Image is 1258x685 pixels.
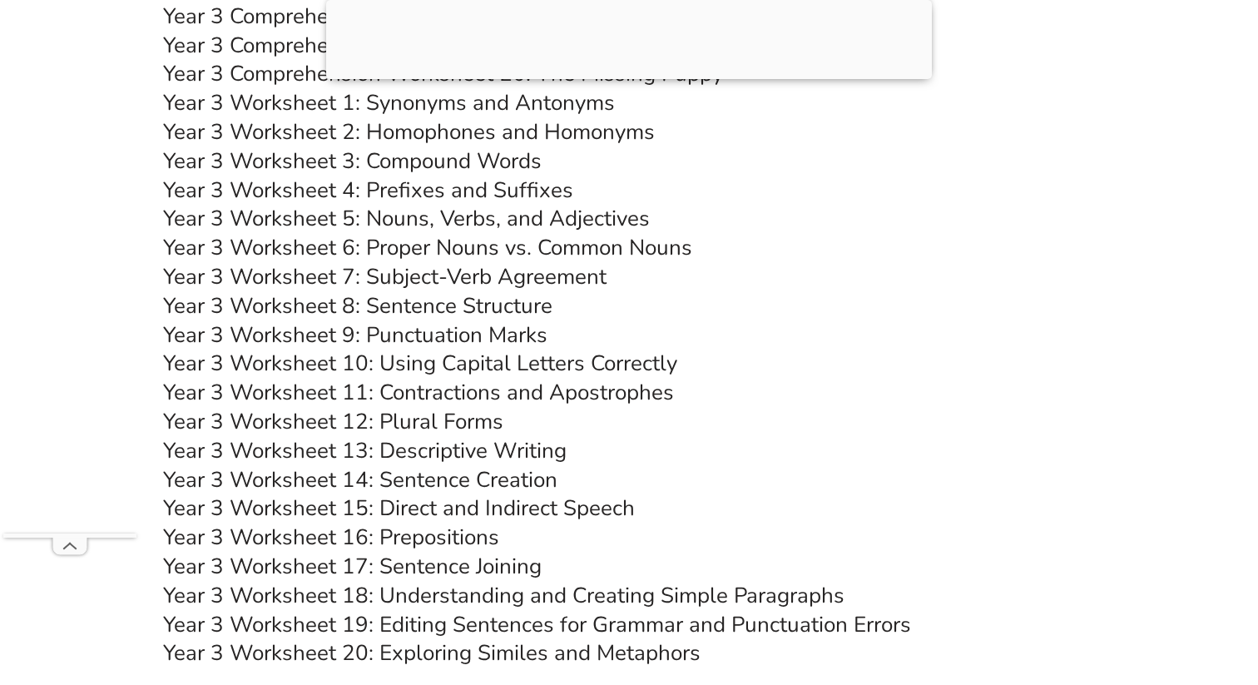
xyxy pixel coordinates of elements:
a: Year 3 Comprehension Worksheet 20: The Missing Puppy [163,59,723,88]
a: Year 3 Comprehension Worksheet 19: The Talking Tree [163,31,700,60]
iframe: Advertisement [3,34,136,534]
a: Year 3 Worksheet 19: Editing Sentences for Grammar and Punctuation Errors [163,610,911,639]
a: Year 3 Worksheet 9: Punctuation Marks [163,320,547,350]
a: Year 3 Worksheet 10: Using Capital Letters Correctly [163,349,677,378]
a: Year 3 Worksheet 2: Homophones and Homonyms [163,117,655,146]
a: Year 3 Worksheet 5: Nouns, Verbs, and Adjectives [163,204,650,233]
a: Year 3 Worksheet 7: Subject-Verb Agreement [163,262,607,291]
a: Year 3 Comprehension Worksheet 18: The Curious Robot [163,2,718,31]
a: Year 3 Worksheet 18: Understanding and Creating Simple Paragraphs [163,581,844,610]
a: Year 3 Worksheet 17: Sentence Joining [163,552,542,581]
a: Year 3 Worksheet 6: Proper Nouns vs. Common Nouns [163,233,692,262]
a: Year 3 Worksheet 8: Sentence Structure [163,291,552,320]
a: Year 3 Worksheet 20: Exploring Similes and Metaphors [163,638,701,668]
a: Year 3 Worksheet 14: Sentence Creation [163,465,557,494]
a: Year 3 Worksheet 1: Synonyms and Antonyms [163,88,615,117]
iframe: Chat Widget [973,497,1258,685]
a: Year 3 Worksheet 12: Plural Forms [163,407,503,436]
a: Year 3 Worksheet 15: Direct and Indirect Speech [163,494,635,523]
a: Year 3 Worksheet 11: Contractions and Apostrophes [163,378,674,407]
a: Year 3 Worksheet 16: Prepositions [163,523,499,552]
a: Year 3 Worksheet 13: Descriptive Writing [163,436,567,465]
a: Year 3 Worksheet 4: Prefixes and Suffixes [163,176,573,205]
a: Year 3 Worksheet 3: Compound Words [163,146,542,176]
